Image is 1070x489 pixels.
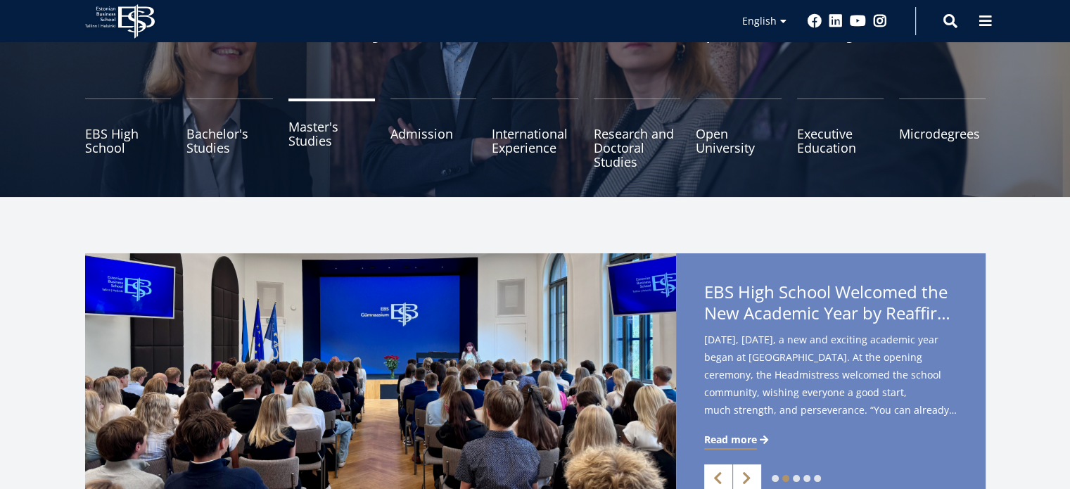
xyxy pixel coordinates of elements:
[772,475,779,482] a: 1
[797,99,884,169] a: Executive Education
[829,14,843,28] a: Linkedin
[808,14,822,28] a: Facebook
[696,99,782,169] a: Open University
[186,99,273,169] a: Bachelor's Studies
[492,99,578,169] a: International Experience
[704,433,757,447] span: Read more
[850,14,866,28] a: Youtube
[873,14,887,28] a: Instagram
[704,401,957,419] span: much strength, and perseverance. “You can already feel the autumn in the air – and in a way it’s ...
[782,475,789,482] a: 2
[594,99,680,169] a: Research and Doctoral Studies
[85,99,172,169] a: EBS High School
[704,281,957,328] span: EBS High School Welcomed the
[390,99,477,169] a: Admission
[899,99,986,169] a: Microdegrees
[704,331,957,424] span: [DATE], [DATE], a new and exciting academic year began at [GEOGRAPHIC_DATA]. At the opening cerem...
[704,433,771,447] a: Read more
[793,475,800,482] a: 3
[704,303,957,324] span: New Academic Year by Reaffirming Its Core Values
[803,475,810,482] a: 4
[814,475,821,482] a: 5
[288,99,375,169] a: Master's Studies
